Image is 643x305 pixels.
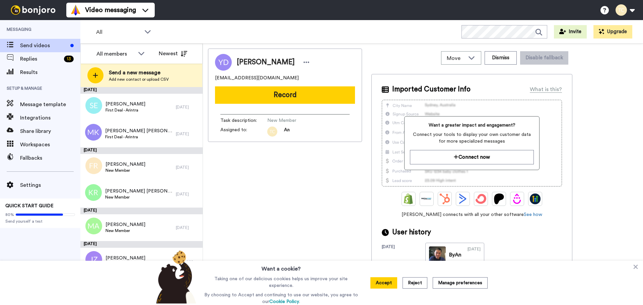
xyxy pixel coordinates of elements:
span: New Member [105,228,145,233]
div: [DATE] [176,192,199,197]
div: [DATE] [176,104,199,110]
a: ByAn[DATE] [425,243,484,267]
span: Video messaging [85,5,136,15]
button: Connect now [410,150,533,164]
h3: Want a cookie? [262,261,301,273]
img: ActiveCampaign [457,194,468,204]
div: [DATE] [382,244,425,267]
button: Disable fallback [520,51,568,65]
span: [PERSON_NAME] [105,221,145,228]
span: Send a new message [109,69,169,77]
span: Imported Customer Info [392,84,471,94]
img: bear-with-cookie.png [150,250,200,304]
span: Send videos [20,42,68,50]
span: Workspaces [20,141,80,149]
span: New Member [105,168,145,173]
img: Hubspot [439,194,450,204]
span: Add new contact or upload CSV [109,77,169,82]
button: Invite [554,25,587,39]
button: Reject [403,277,427,289]
button: Record [215,86,355,104]
span: Move [447,54,465,62]
img: Drip [512,194,522,204]
span: [PERSON_NAME] [PERSON_NAME] [105,188,172,195]
img: tc.png [267,127,277,137]
span: New Member [267,117,331,124]
span: [EMAIL_ADDRESS][DOMAIN_NAME] [215,75,299,81]
button: Accept [370,277,397,289]
div: [DATE] [176,225,199,230]
span: New Member [105,195,172,200]
span: [PERSON_NAME] [105,161,145,168]
div: By An [449,251,461,259]
span: First Deal - Arintra [105,134,172,140]
span: Message template [20,100,80,108]
a: See how [524,212,542,217]
img: jz.png [85,251,102,268]
span: Share library [20,127,80,135]
span: QUICK START GUIDE [5,204,54,208]
div: [DATE] [80,87,203,94]
img: Patreon [494,194,504,204]
img: ConvertKit [476,194,486,204]
img: kr.png [85,184,102,201]
img: Shopify [403,194,414,204]
span: First Deal - Arintra [105,107,145,113]
span: 80% [5,212,14,217]
img: ma.png [85,218,102,234]
span: [PERSON_NAME] [105,101,145,107]
img: vm-color.svg [70,5,81,15]
div: [DATE] [468,246,481,263]
img: 43140cb5-17c0-4871-be9a-8aff15c0aa4c-thumb.jpg [429,246,446,263]
img: bj-logo-header-white.svg [8,5,58,15]
span: Results [20,68,80,76]
button: Manage preferences [433,277,488,289]
div: [DATE] [80,241,203,248]
div: 13 [64,56,74,62]
span: Assigned to: [220,127,267,137]
div: What is this? [530,85,562,93]
button: Upgrade [593,25,632,39]
span: [PERSON_NAME] [105,255,145,261]
div: [DATE] [80,147,203,154]
span: All [96,28,141,36]
button: Dismiss [485,51,517,65]
span: User history [392,227,431,237]
div: [DATE] [176,131,199,137]
button: Newest [154,47,192,60]
img: fr.png [85,157,102,174]
span: [PERSON_NAME] [237,57,295,67]
div: [DATE] [176,165,199,170]
p: By choosing to Accept and continuing to use our website, you agree to our . [203,292,360,305]
div: [DATE] [80,208,203,214]
img: se.png [85,97,102,114]
span: Send yourself a test [5,219,75,224]
img: Image of Yasmina Darveniza [215,54,232,71]
img: mk.png [85,124,102,141]
img: GoHighLevel [530,194,541,204]
span: Task description : [220,117,267,124]
p: Taking one of our delicious cookies helps us improve your site experience. [203,276,360,289]
span: Fallbacks [20,154,80,162]
span: [PERSON_NAME] [PERSON_NAME] [105,128,172,134]
span: [PERSON_NAME] connects with all your other software [382,211,562,218]
span: Connect your tools to display your own customer data for more specialized messages [410,131,533,145]
span: Replies [20,55,61,63]
span: Settings [20,181,80,189]
img: Ontraport [421,194,432,204]
span: Want a greater impact and engagement? [410,122,533,129]
span: Integrations [20,114,80,122]
div: All members [96,50,135,58]
span: An [284,127,290,137]
a: Cookie Policy [269,299,299,304]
